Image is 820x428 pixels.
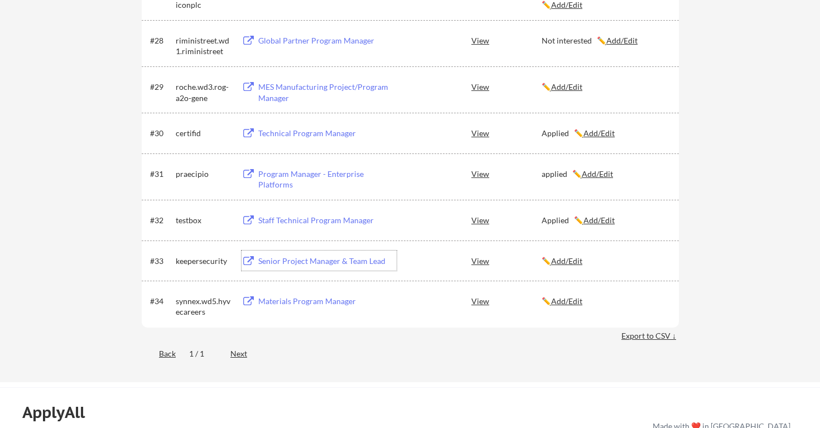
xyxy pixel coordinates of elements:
div: ✏️ [542,256,669,267]
div: View [471,30,542,50]
div: View [471,210,542,230]
div: #34 [150,296,172,307]
div: certifid [176,128,231,139]
div: Applied ✏️ [542,128,669,139]
div: praecipio [176,169,231,180]
div: #32 [150,215,172,226]
div: Senior Project Manager & Team Lead [258,256,397,267]
div: Not interested ✏️ [542,35,669,46]
u: Add/Edit [582,169,613,179]
div: Technical Program Manager [258,128,397,139]
div: Applied ✏️ [542,215,669,226]
u: Add/Edit [551,296,582,306]
div: View [471,163,542,184]
div: Export to CSV ↓ [621,330,679,342]
div: #33 [150,256,172,267]
u: Add/Edit [551,82,582,92]
div: View [471,123,542,143]
div: ✏️ [542,81,669,93]
div: ✏️ [542,296,669,307]
div: synnex.wd5.hyvecareers [176,296,231,318]
div: Global Partner Program Manager [258,35,397,46]
u: Add/Edit [583,128,615,138]
div: Staff Technical Program Manager [258,215,397,226]
div: Back [142,348,176,359]
div: ApplyAll [22,403,98,422]
div: #31 [150,169,172,180]
div: View [471,251,542,271]
div: roche.wd3.rog-a2o-gene [176,81,231,103]
div: #30 [150,128,172,139]
div: testbox [176,215,231,226]
div: #29 [150,81,172,93]
u: Add/Edit [606,36,638,45]
u: Add/Edit [551,256,582,266]
div: MES Manufacturing Project/Program Manager [258,81,397,103]
div: View [471,76,542,97]
u: Add/Edit [583,215,615,225]
div: riministreet.wd1.riministreet [176,35,231,57]
div: Next [230,348,260,359]
div: Materials Program Manager [258,296,397,307]
div: #28 [150,35,172,46]
div: keepersecurity [176,256,231,267]
div: Program Manager - Enterprise Platforms [258,169,397,190]
div: View [471,291,542,311]
div: 1 / 1 [189,348,217,359]
div: applied ✏️ [542,169,669,180]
